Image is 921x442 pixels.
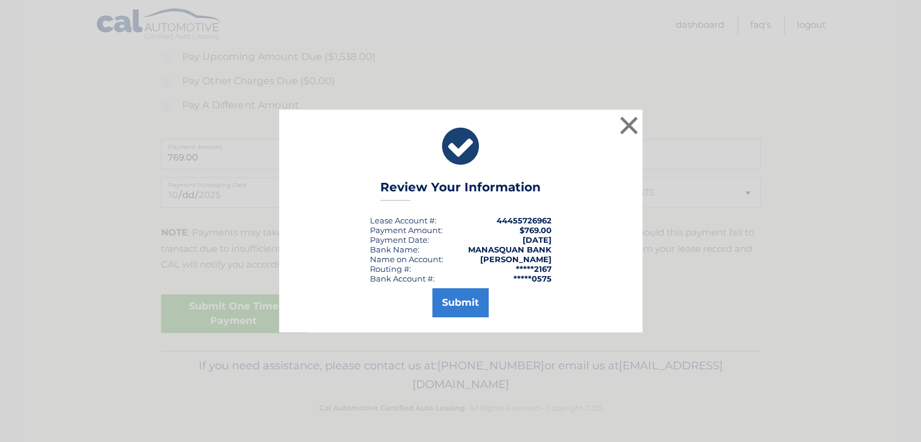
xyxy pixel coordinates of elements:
[497,216,552,225] strong: 44455726962
[617,113,641,137] button: ×
[370,274,435,283] div: Bank Account #:
[370,225,443,235] div: Payment Amount:
[468,245,552,254] strong: MANASQUAN BANK
[380,180,541,201] h3: Review Your Information
[370,235,427,245] span: Payment Date
[370,264,411,274] div: Routing #:
[432,288,489,317] button: Submit
[480,254,552,264] strong: [PERSON_NAME]
[370,216,437,225] div: Lease Account #:
[520,225,552,235] span: $769.00
[523,235,552,245] span: [DATE]
[370,245,420,254] div: Bank Name:
[370,254,443,264] div: Name on Account:
[370,235,429,245] div: :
